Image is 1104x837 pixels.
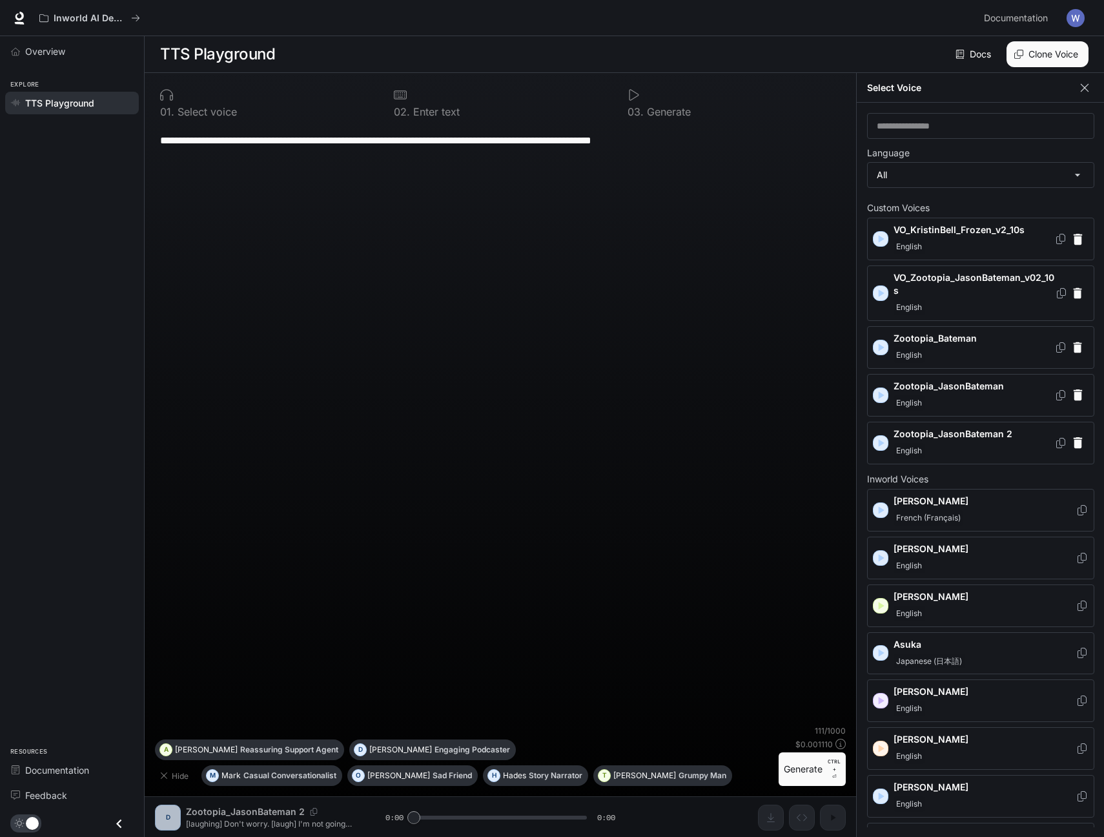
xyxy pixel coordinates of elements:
span: English [894,796,925,812]
button: All workspaces [34,5,146,31]
button: MMarkCasual Conversationalist [201,765,342,786]
a: Documentation [979,5,1058,31]
a: Feedback [5,784,139,807]
p: Select voice [174,107,237,117]
span: English [894,606,925,621]
p: CTRL + [828,758,841,773]
p: [PERSON_NAME] [894,542,1076,555]
span: English [894,701,925,716]
span: French (Français) [894,510,963,526]
span: English [894,558,925,573]
button: Copy Voice ID [1076,696,1089,706]
span: English [894,443,925,459]
p: Casual Conversationalist [243,772,336,780]
button: Copy Voice ID [1054,390,1067,400]
p: 111 / 1000 [815,725,846,736]
p: [PERSON_NAME] [894,685,1076,698]
span: English [894,239,925,254]
span: English [894,347,925,363]
p: 0 1 . [160,107,174,117]
h1: TTS Playground [160,41,275,67]
span: TTS Playground [25,96,94,110]
button: Copy Voice ID [1054,438,1067,448]
p: VO_Zootopia_JasonBateman_v02_10s [894,271,1055,297]
p: [PERSON_NAME] [894,590,1076,603]
p: 0 2 . [394,107,410,117]
button: Copy Voice ID [1076,743,1089,754]
p: Reassuring Support Agent [240,746,338,754]
button: Clone Voice [1007,41,1089,67]
span: Japanese (日本語) [894,654,965,669]
span: English [894,749,925,764]
button: GenerateCTRL +⏎ [779,752,846,786]
button: O[PERSON_NAME]Sad Friend [347,765,478,786]
p: Hades [503,772,526,780]
div: D [354,739,366,760]
p: Language [867,149,910,158]
a: Overview [5,40,139,63]
button: HHadesStory Narrator [483,765,588,786]
p: Zootopia_JasonBateman [894,380,1054,393]
p: [PERSON_NAME] [367,772,430,780]
p: [PERSON_NAME] [175,746,238,754]
span: Documentation [25,763,89,777]
p: Zootopia_Bateman [894,332,1054,345]
button: D[PERSON_NAME]Engaging Podcaster [349,739,516,760]
button: T[PERSON_NAME]Grumpy Man [593,765,732,786]
p: [PERSON_NAME] [613,772,676,780]
p: Inworld AI Demos [54,13,126,24]
button: Close drawer [105,811,134,837]
p: Generate [644,107,691,117]
p: Custom Voices [867,203,1094,212]
a: Documentation [5,759,139,781]
img: User avatar [1067,9,1085,27]
p: ⏎ [828,758,841,781]
div: H [488,765,500,786]
div: A [160,739,172,760]
p: Mark [221,772,241,780]
p: $ 0.001110 [795,739,833,750]
p: 0 3 . [628,107,644,117]
button: Copy Voice ID [1054,234,1067,244]
p: [PERSON_NAME] [894,733,1076,746]
button: Hide [155,765,196,786]
span: Documentation [984,10,1048,26]
p: [PERSON_NAME] [894,495,1076,508]
span: Dark mode toggle [26,816,39,830]
p: Engaging Podcaster [434,746,510,754]
p: VO_KristinBell_Frozen_v2_10s [894,223,1054,236]
span: English [894,300,925,315]
div: M [207,765,218,786]
p: Asuka [894,638,1076,651]
button: Copy Voice ID [1054,342,1067,353]
span: English [894,395,925,411]
div: All [868,163,1094,187]
div: T [598,765,610,786]
span: Overview [25,45,65,58]
p: Zootopia_JasonBateman 2 [894,428,1054,440]
p: Sad Friend [433,772,472,780]
button: Copy Voice ID [1076,553,1089,563]
a: Docs [953,41,996,67]
button: Copy Voice ID [1055,288,1068,298]
button: A[PERSON_NAME]Reassuring Support Agent [155,739,344,760]
a: TTS Playground [5,92,139,114]
span: Feedback [25,789,67,802]
button: Copy Voice ID [1076,648,1089,658]
button: Copy Voice ID [1076,601,1089,611]
p: Enter text [410,107,460,117]
button: Copy Voice ID [1076,505,1089,515]
p: [PERSON_NAME] [369,746,432,754]
button: User avatar [1063,5,1089,31]
p: [PERSON_NAME] [894,781,1076,794]
button: Copy Voice ID [1076,791,1089,801]
div: O [353,765,364,786]
p: Inworld Voices [867,475,1094,484]
p: Story Narrator [529,772,582,780]
p: Grumpy Man [679,772,726,780]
